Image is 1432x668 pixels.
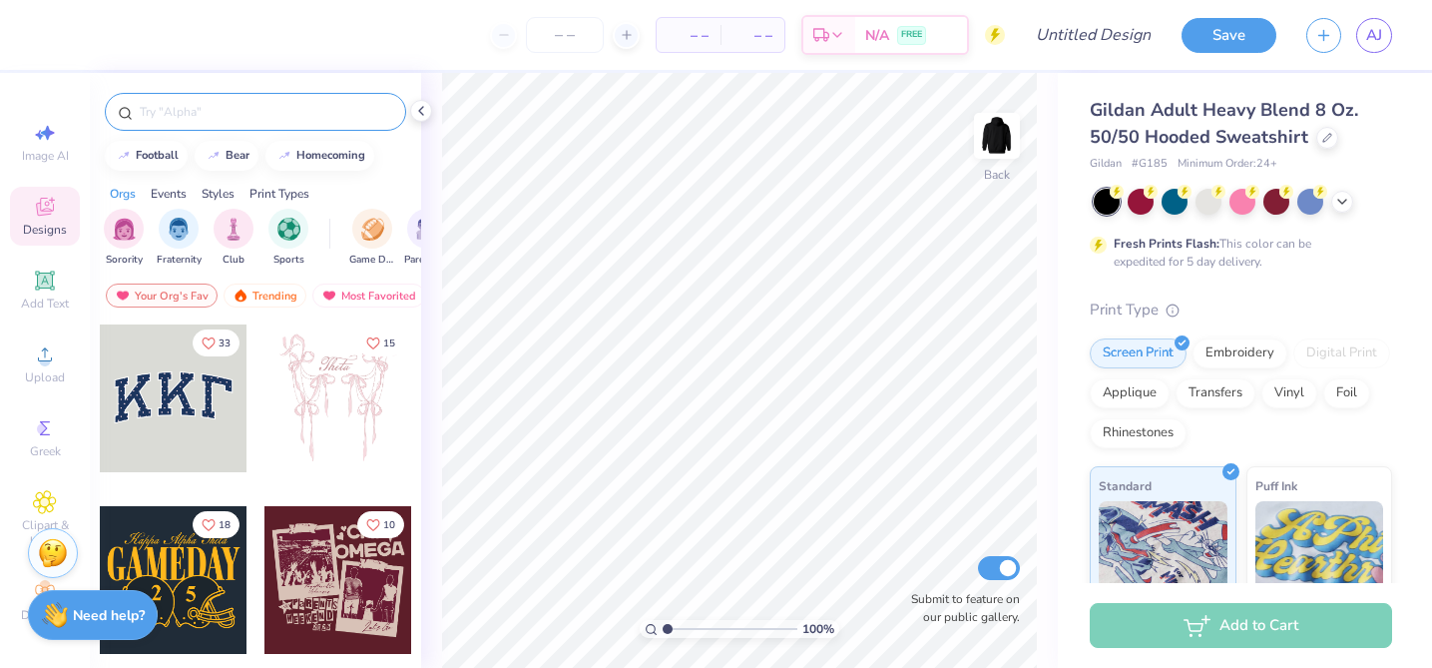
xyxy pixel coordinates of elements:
button: filter button [404,209,450,268]
span: Image AI [22,148,69,164]
div: Back [984,166,1010,184]
div: filter for Sports [268,209,308,268]
div: Vinyl [1261,378,1317,408]
div: Your Org's Fav [106,284,218,308]
span: Add Text [21,296,69,312]
span: Greek [30,443,61,459]
span: Gildan Adult Heavy Blend 8 Oz. 50/50 Hooded Sweatshirt [1090,98,1358,149]
div: filter for Fraternity [157,209,202,268]
span: AJ [1366,24,1382,47]
div: bear [226,150,249,161]
img: Standard [1099,501,1227,601]
div: filter for Parent's Weekend [404,209,450,268]
span: 15 [383,338,395,348]
img: Parent's Weekend Image [416,218,439,241]
div: Print Types [249,185,309,203]
button: Like [357,511,404,538]
div: Orgs [110,185,136,203]
button: Like [193,511,239,538]
span: Upload [25,369,65,385]
span: – – [669,25,709,46]
img: most_fav.gif [321,289,337,303]
span: Decorate [21,607,69,623]
input: – – [526,17,604,53]
span: Club [223,253,244,268]
span: 18 [219,520,231,530]
span: Fraternity [157,253,202,268]
img: Puff Ink [1255,501,1384,601]
button: homecoming [265,141,374,171]
img: Sorority Image [113,218,136,241]
span: Game Day [349,253,395,268]
span: Sorority [106,253,143,268]
div: filter for Club [214,209,253,268]
button: Like [193,330,239,356]
button: filter button [104,209,144,268]
span: FREE [901,28,922,42]
div: football [136,150,179,161]
span: Parent's Weekend [404,253,450,268]
span: – – [732,25,772,46]
span: Clipart & logos [10,517,80,549]
a: AJ [1356,18,1392,53]
button: Like [357,330,404,356]
button: bear [195,141,258,171]
button: filter button [349,209,395,268]
img: most_fav.gif [115,289,131,303]
input: Untitled Design [1020,15,1167,55]
div: filter for Game Day [349,209,395,268]
img: Game Day Image [361,218,384,241]
div: Most Favorited [312,284,425,308]
div: Styles [202,185,235,203]
div: filter for Sorority [104,209,144,268]
img: Club Image [223,218,244,241]
div: Print Type [1090,299,1392,322]
span: Designs [23,222,67,238]
span: 33 [219,338,231,348]
img: trend_line.gif [116,150,132,162]
strong: Need help? [73,606,145,625]
input: Try "Alpha" [138,102,393,122]
span: Gildan [1090,156,1122,173]
div: Digital Print [1293,338,1390,368]
div: Screen Print [1090,338,1187,368]
div: Rhinestones [1090,418,1187,448]
div: Trending [224,284,306,308]
span: Sports [273,253,304,268]
button: football [105,141,188,171]
img: trend_line.gif [276,150,292,162]
span: 100 % [802,620,834,638]
button: Save [1182,18,1276,53]
div: Events [151,185,187,203]
button: filter button [214,209,253,268]
div: This color can be expedited for 5 day delivery. [1114,235,1359,271]
strong: Fresh Prints Flash: [1114,236,1219,252]
span: Puff Ink [1255,475,1297,496]
div: Transfers [1176,378,1255,408]
label: Submit to feature on our public gallery. [900,590,1020,626]
button: filter button [157,209,202,268]
div: Foil [1323,378,1370,408]
span: 10 [383,520,395,530]
div: Embroidery [1193,338,1287,368]
button: filter button [268,209,308,268]
img: Fraternity Image [168,218,190,241]
img: Back [977,116,1017,156]
span: Minimum Order: 24 + [1178,156,1277,173]
img: Sports Image [277,218,300,241]
span: N/A [865,25,889,46]
div: Applique [1090,378,1170,408]
img: trend_line.gif [206,150,222,162]
div: homecoming [296,150,365,161]
span: # G185 [1132,156,1168,173]
img: trending.gif [233,289,248,303]
span: Standard [1099,475,1152,496]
